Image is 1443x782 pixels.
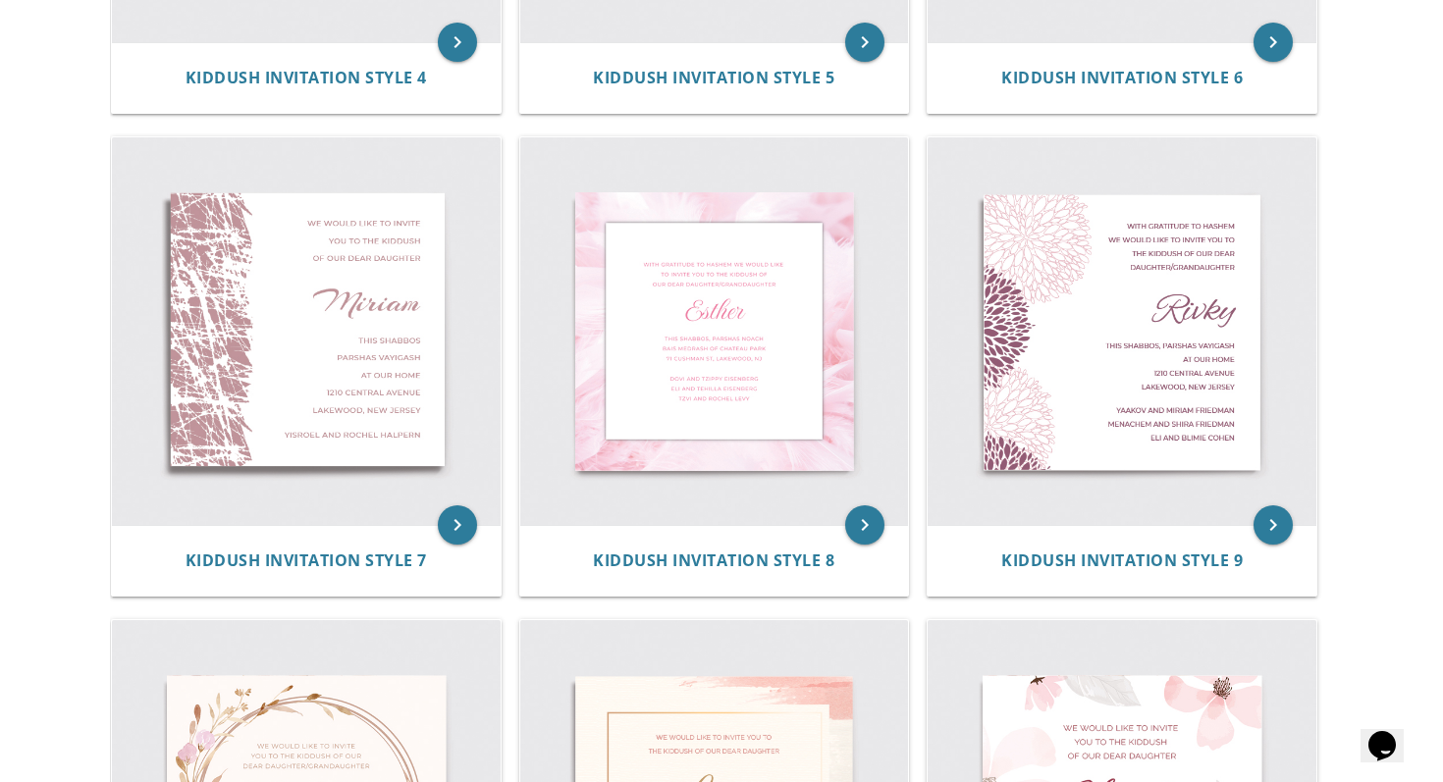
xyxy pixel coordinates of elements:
[928,137,1316,526] img: Kiddush Invitation Style 9
[1254,505,1293,545] a: keyboard_arrow_right
[1001,549,1243,571] span: Kiddush Invitation Style 9
[1254,23,1293,62] a: keyboard_arrow_right
[186,549,427,571] span: Kiddush Invitation Style 7
[112,137,501,526] img: Kiddush Invitation Style 7
[438,23,477,62] a: keyboard_arrow_right
[593,69,834,87] a: Kiddush Invitation Style 5
[845,505,884,545] a: keyboard_arrow_right
[845,23,884,62] a: keyboard_arrow_right
[186,67,427,88] span: Kiddush Invitation Style 4
[1001,69,1243,87] a: Kiddush Invitation Style 6
[593,67,834,88] span: Kiddush Invitation Style 5
[593,549,834,571] span: Kiddush Invitation Style 8
[1001,67,1243,88] span: Kiddush Invitation Style 6
[520,137,909,526] img: Kiddush Invitation Style 8
[1361,704,1423,762] iframe: chat widget
[1001,551,1243,570] a: Kiddush Invitation Style 9
[186,69,427,87] a: Kiddush Invitation Style 4
[593,551,834,570] a: Kiddush Invitation Style 8
[186,551,427,570] a: Kiddush Invitation Style 7
[438,505,477,545] a: keyboard_arrow_right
